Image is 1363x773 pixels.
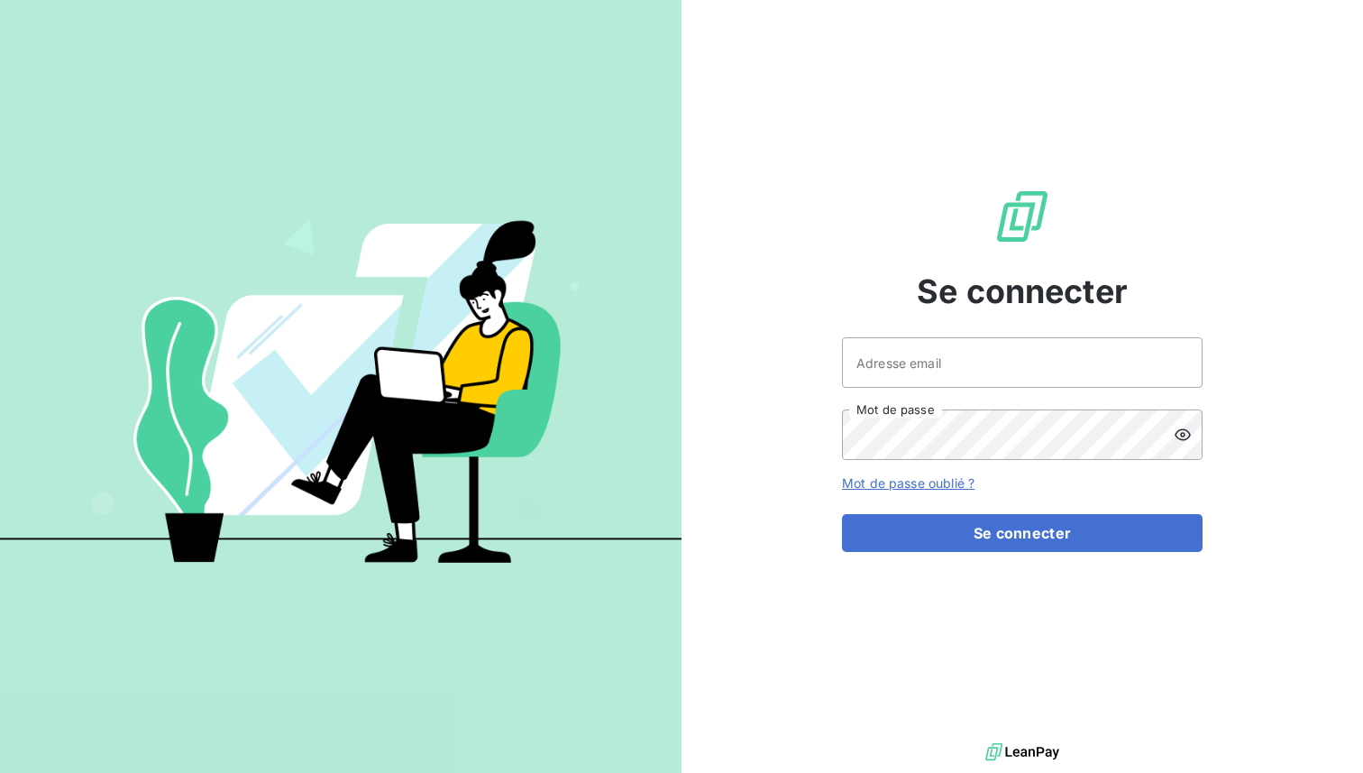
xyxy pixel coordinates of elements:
[842,514,1203,552] button: Se connecter
[842,337,1203,388] input: placeholder
[917,267,1128,316] span: Se connecter
[985,739,1059,766] img: logo
[993,188,1051,245] img: Logo LeanPay
[842,475,974,491] a: Mot de passe oublié ?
